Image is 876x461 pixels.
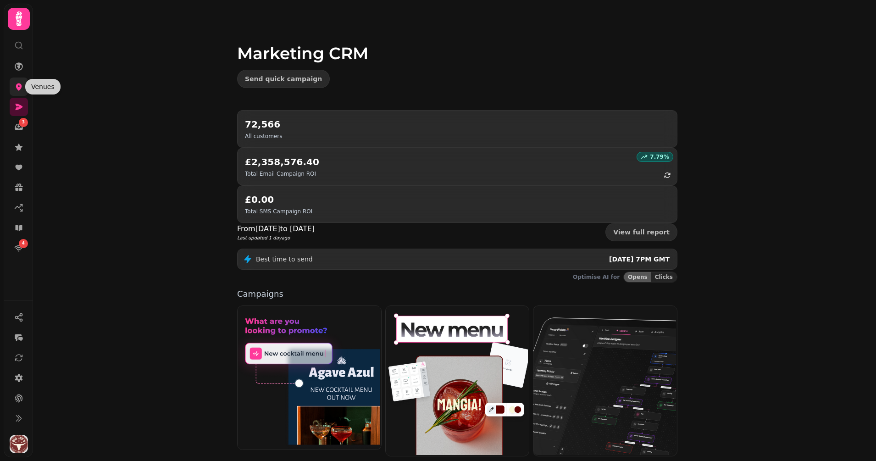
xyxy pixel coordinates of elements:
[237,305,380,449] img: Quick Campaign
[660,167,675,183] button: refresh
[655,274,673,280] span: Clicks
[532,305,676,455] img: Workflows (beta)
[237,234,315,241] p: Last updated 1 day ago
[605,223,677,241] a: View full report
[10,118,28,136] a: 3
[22,119,25,126] span: 3
[650,153,669,161] p: 7.79 %
[8,435,30,453] button: User avatar
[25,79,61,94] div: Venues
[245,193,312,206] h2: £0.00
[237,223,315,234] p: From [DATE] to [DATE]
[609,255,670,263] span: [DATE] 7PM GMT
[10,435,28,453] img: User avatar
[245,76,322,82] span: Send quick campaign
[22,240,25,247] span: 4
[237,70,330,88] button: Send quick campaign
[245,170,319,178] p: Total Email Campaign ROI
[573,273,620,281] p: Optimise AI for
[245,133,282,140] p: All customers
[245,208,312,215] p: Total SMS Campaign ROI
[256,255,313,264] p: Best time to send
[245,156,319,168] h2: £2,358,576.40
[651,272,677,282] button: Clicks
[10,239,28,257] a: 4
[237,22,677,62] h1: Marketing CRM
[245,118,282,131] h2: 72,566
[628,274,648,280] span: Opens
[385,305,528,455] img: Email
[624,272,651,282] button: Opens
[237,290,677,298] p: Campaigns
